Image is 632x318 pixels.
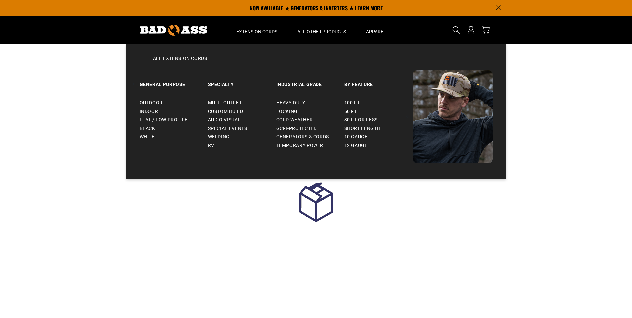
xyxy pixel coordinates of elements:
summary: Search [451,25,462,35]
a: Black [140,124,208,133]
a: Locking [276,107,344,116]
a: Industrial Grade [276,70,344,93]
span: Welding [208,134,230,140]
span: 100 ft [344,100,360,106]
a: Audio Visual [208,116,276,124]
span: Locking [276,109,298,115]
span: Flat / Low Profile [140,117,188,123]
a: Special Events [208,124,276,133]
span: 10 gauge [344,134,368,140]
span: Extension Cords [236,29,277,35]
a: Flat / Low Profile [140,116,208,124]
a: 50 ft [344,107,413,116]
summary: Extension Cords [226,16,287,44]
span: Heavy-Duty [276,100,305,106]
span: 50 ft [344,109,357,115]
summary: All Other Products [287,16,356,44]
a: Specialty [208,70,276,93]
a: RV [208,141,276,150]
a: 100 ft [344,99,413,107]
a: Outdoor [140,99,208,107]
span: GCFI-Protected [276,126,317,132]
span: Generators & Cords [276,134,329,140]
a: Custom Build [208,107,276,116]
a: 30 ft or less [344,116,413,124]
span: White [140,134,155,140]
span: Audio Visual [208,117,241,123]
a: Short Length [344,124,413,133]
span: Short Length [344,126,381,132]
span: Custom Build [208,109,243,115]
summary: Apparel [356,16,396,44]
a: All Extension Cords [140,55,493,70]
span: Temporary Power [276,143,324,149]
a: Welding [208,133,276,141]
span: All Other Products [297,29,346,35]
span: Multi-Outlet [208,100,242,106]
img: Bad Ass Extension Cords [140,25,207,36]
img: Bad Ass Extension Cords [413,70,493,163]
a: 10 gauge [344,133,413,141]
span: Indoor [140,109,158,115]
a: Heavy-Duty [276,99,344,107]
span: Apparel [366,29,386,35]
a: White [140,133,208,141]
a: GCFI-Protected [276,124,344,133]
span: RV [208,143,214,149]
span: Outdoor [140,100,163,106]
img: loadingGif.gif [273,160,359,246]
a: 12 gauge [344,141,413,150]
a: Temporary Power [276,141,344,150]
span: Cold Weather [276,117,313,123]
span: 12 gauge [344,143,368,149]
span: 30 ft or less [344,117,378,123]
a: By Feature [344,70,413,93]
a: Indoor [140,107,208,116]
a: Multi-Outlet [208,99,276,107]
a: General Purpose [140,70,208,93]
span: Special Events [208,126,247,132]
a: Cold Weather [276,116,344,124]
span: Black [140,126,155,132]
a: Generators & Cords [276,133,344,141]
